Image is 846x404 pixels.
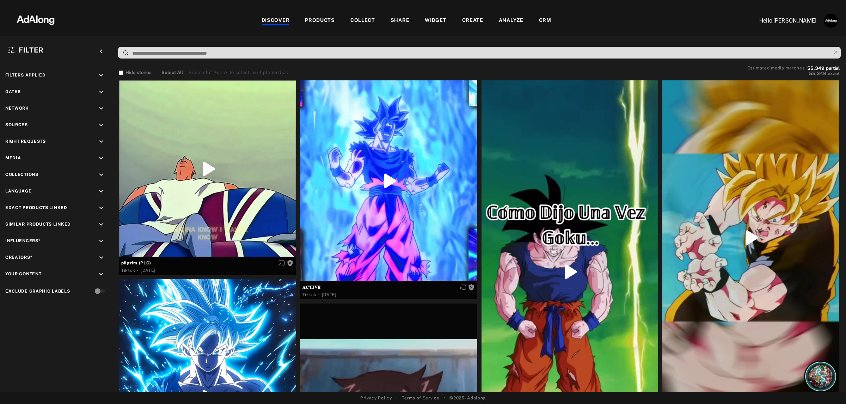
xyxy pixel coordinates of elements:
i: keyboard_arrow_down [97,270,105,278]
i: keyboard_arrow_down [97,72,105,79]
span: Influencers* [5,238,41,243]
i: keyboard_arrow_down [97,254,105,262]
span: Exact Products Linked [5,205,67,210]
div: COLLECT [350,17,375,25]
i: keyboard_arrow_down [97,105,105,112]
a: Privacy Policy [360,395,392,401]
img: AATXAJzUJh5t706S9lc_3n6z7NVUglPkrjZIexBIJ3ug=s96-c [824,14,838,28]
i: keyboard_arrow_down [97,204,105,212]
i: keyboard_arrow_down [97,138,105,146]
button: Enable diffusion on this media [276,259,287,267]
button: Hide stories [119,69,152,76]
span: Your Content [5,271,41,276]
span: © 2025 - Adalong [449,395,486,401]
a: Terms of Service [402,395,439,401]
div: ANALYZE [499,17,523,25]
div: SHARE [391,17,410,25]
div: Press shift+click to select multiple medias [189,69,288,76]
div: PRODUCTS [305,17,335,25]
span: • [396,395,398,401]
span: Sources [5,122,28,127]
div: CRM [539,17,551,25]
span: Collections [5,172,38,177]
div: Tiktok [302,292,317,298]
i: keyboard_arrow_down [97,88,105,96]
span: · [318,292,320,298]
span: Filter [19,46,44,54]
div: DISCOVER [262,17,290,25]
img: 63233d7d88ed69de3c212112c67096b6.png [5,9,67,30]
span: Rights not requested [468,284,474,289]
div: CREATE [462,17,483,25]
span: Creators* [5,255,32,260]
i: keyboard_arrow_left [97,48,105,55]
div: Exclude Graphic Labels [5,288,70,294]
i: keyboard_arrow_down [97,121,105,129]
span: Similar Products Linked [5,222,71,227]
span: Right Requests [5,139,46,144]
span: Filters applied [5,73,46,78]
p: Hello, [PERSON_NAME] [746,17,816,25]
button: Select All [161,69,183,76]
div: WIDGET [425,17,446,25]
span: Language [5,189,32,194]
i: keyboard_arrow_down [97,221,105,228]
span: Dates [5,89,21,94]
span: 55,349 [809,71,826,76]
span: Estimated media matches: [747,66,806,71]
time: 2025-07-25T00:00:00.000Z [141,268,155,273]
iframe: Chat Widget [811,370,846,404]
button: 55,349exact [747,70,840,77]
i: keyboard_arrow_down [97,171,105,179]
button: 55,349partial [807,67,840,70]
span: pilgrim (PLG) [121,260,294,266]
span: • [444,395,446,401]
i: keyboard_arrow_down [97,237,105,245]
span: Rights not requested [287,260,293,265]
time: 2025-07-22T00:00:00.000Z [322,292,337,297]
i: keyboard_arrow_down [97,154,105,162]
span: 55,349 [807,66,824,71]
i: keyboard_arrow_down [97,188,105,195]
button: Account settings [822,12,840,30]
span: · [137,268,139,273]
span: Network [5,106,29,111]
span: 𝐀𝐂𝐓𝐈𝐕𝐄 [302,284,475,290]
span: Media [5,155,21,160]
div: Tiktok [121,267,135,274]
button: Enable diffusion on this media [458,283,468,291]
